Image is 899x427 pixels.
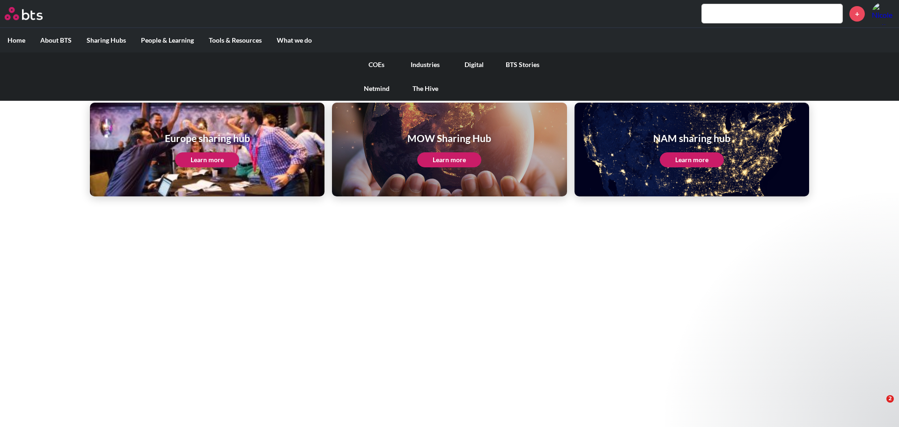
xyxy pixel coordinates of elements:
a: + [849,6,865,22]
iframe: Intercom notifications message [712,235,899,402]
h1: NAM sharing hub [653,131,730,145]
iframe: Intercom live chat [867,395,890,418]
a: Go home [5,7,60,20]
a: Profile [872,2,894,25]
a: Learn more [175,152,239,167]
h1: Europe sharing hub [165,131,250,145]
label: About BTS [33,28,79,52]
img: BTS Logo [5,7,43,20]
img: Nicole Brunning [872,2,894,25]
h1: MOW Sharing Hub [407,131,491,145]
a: Learn more [417,152,481,167]
label: Tools & Resources [201,28,269,52]
a: Learn more [660,152,724,167]
label: What we do [269,28,319,52]
label: Sharing Hubs [79,28,133,52]
span: 2 [886,395,894,403]
label: People & Learning [133,28,201,52]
